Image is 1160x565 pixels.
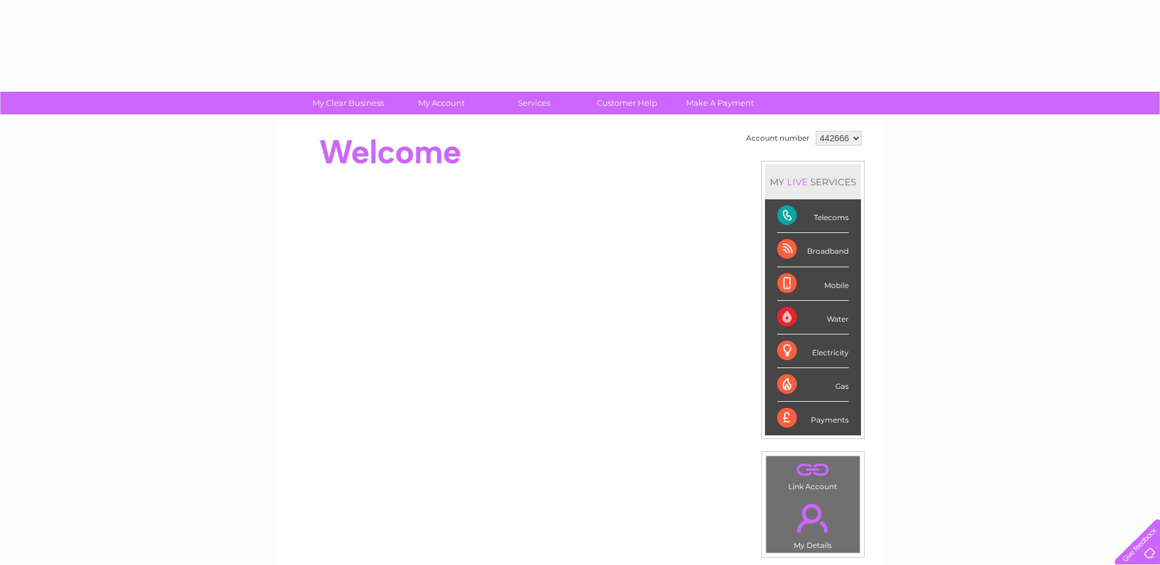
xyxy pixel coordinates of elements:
[743,128,813,149] td: Account number
[777,368,849,402] div: Gas
[670,92,770,114] a: Make A Payment
[769,459,857,481] a: .
[777,402,849,435] div: Payments
[766,456,860,494] td: Link Account
[777,233,849,267] div: Broadband
[765,164,861,199] div: MY SERVICES
[769,497,857,539] a: .
[777,301,849,334] div: Water
[391,92,492,114] a: My Account
[777,334,849,368] div: Electricity
[777,199,849,233] div: Telecoms
[484,92,585,114] a: Services
[298,92,399,114] a: My Clear Business
[777,267,849,301] div: Mobile
[766,493,860,553] td: My Details
[577,92,678,114] a: Customer Help
[785,176,810,188] div: LIVE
